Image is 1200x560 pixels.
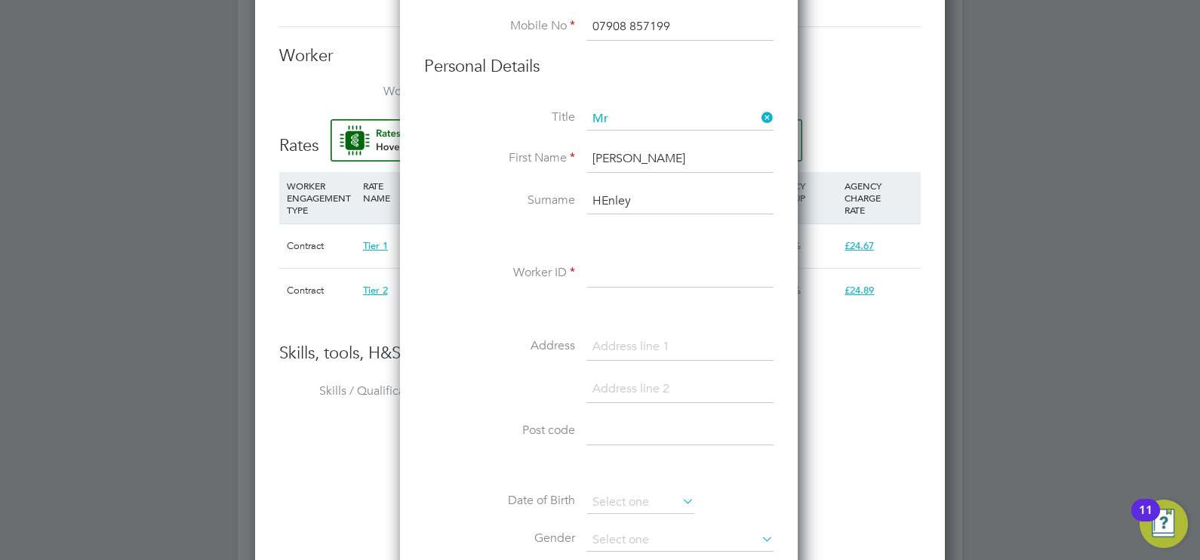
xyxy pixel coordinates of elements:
[587,334,774,361] input: Address line 1
[424,109,575,125] label: Title
[279,525,430,540] label: Tools
[279,119,921,157] h3: Rates
[841,172,917,223] div: AGENCY CHARGE RATE
[279,343,921,365] h3: Skills, tools, H&S
[279,383,430,399] label: Skills / Qualifications
[279,84,430,100] label: Worker
[424,192,575,208] label: Surname
[359,172,460,211] div: RATE NAME
[283,269,359,312] div: Contract
[424,56,774,78] h3: Personal Details
[363,284,388,297] span: Tier 2
[424,493,575,509] label: Date of Birth
[1140,500,1188,548] button: Open Resource Center, 11 new notifications
[331,119,802,162] button: Rate Assistant
[283,224,359,268] div: Contract
[845,239,874,252] span: £24.67
[424,338,575,354] label: Address
[587,529,774,552] input: Select one
[363,239,388,252] span: Tier 1
[424,423,575,438] label: Post code
[424,265,575,281] label: Worker ID
[587,108,774,131] input: Select one
[1139,510,1152,530] div: 11
[424,150,575,166] label: First Name
[845,284,874,297] span: £24.89
[424,18,575,34] label: Mobile No
[424,531,575,546] label: Gender
[765,172,841,211] div: AGENCY MARKUP
[283,172,359,223] div: WORKER ENGAGEMENT TYPE
[587,376,774,403] input: Address line 2
[279,45,921,67] h3: Worker
[587,491,694,514] input: Select one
